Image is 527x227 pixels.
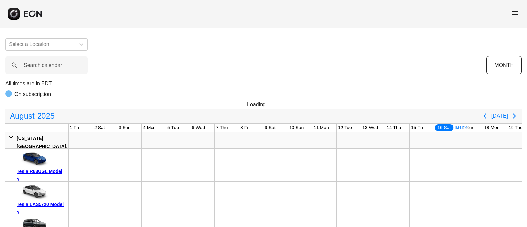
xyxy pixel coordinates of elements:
[142,124,157,132] div: 4 Mon
[478,109,491,123] button: Previous page
[117,124,132,132] div: 3 Sun
[93,124,106,132] div: 2 Sat
[239,124,251,132] div: 8 Fri
[434,124,454,132] div: 16 Sat
[36,109,56,123] span: 2025
[337,124,353,132] div: 12 Tue
[14,90,51,98] p: On subscription
[312,124,330,132] div: 11 Mon
[17,200,66,216] div: Tesla LAS5720 Model Y
[483,124,501,132] div: 18 Mon
[385,124,402,132] div: 14 Thu
[247,101,280,109] div: Loading...
[508,109,521,123] button: Next page
[17,167,66,183] div: Tesla R63UGL Model Y
[215,124,229,132] div: 7 Thu
[288,124,305,132] div: 10 Sun
[491,110,508,122] button: [DATE]
[17,184,50,200] img: car
[486,56,522,74] button: MONTH
[458,124,476,132] div: 17 Sun
[410,124,424,132] div: 15 Fri
[17,151,50,167] img: car
[9,109,36,123] span: August
[6,109,59,123] button: August2025
[190,124,206,132] div: 6 Wed
[507,124,524,132] div: 19 Tue
[5,80,522,88] p: All times are in EDT
[166,124,180,132] div: 5 Tue
[24,61,62,69] label: Search calendar
[17,134,67,158] div: [US_STATE][GEOGRAPHIC_DATA], [GEOGRAPHIC_DATA]
[263,124,277,132] div: 9 Sat
[361,124,379,132] div: 13 Wed
[511,9,519,17] span: menu
[69,124,80,132] div: 1 Fri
